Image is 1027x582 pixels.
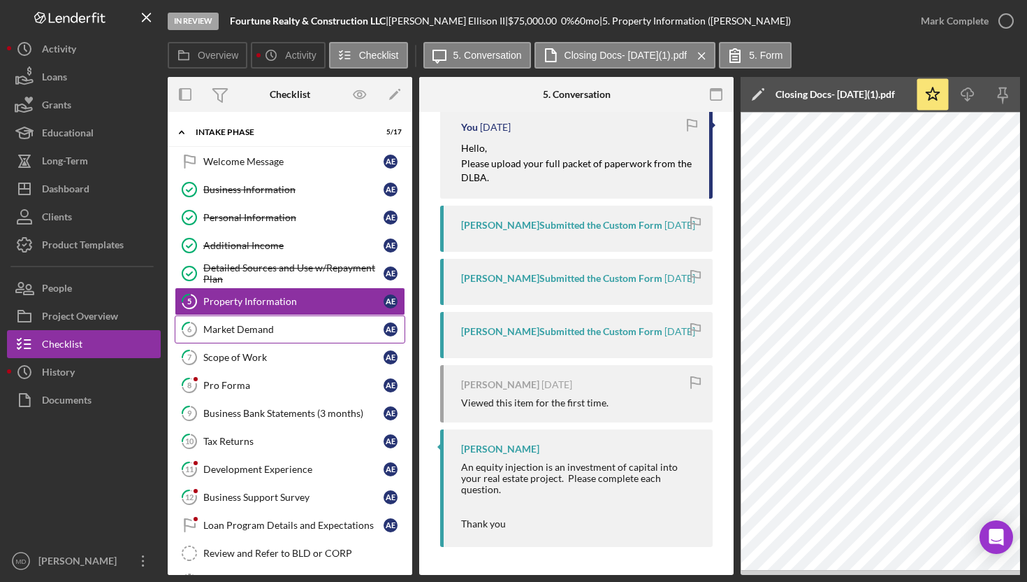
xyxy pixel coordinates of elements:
div: Open Intercom Messenger [979,520,1013,554]
a: 12Business Support SurveyAE [175,483,405,511]
button: MD[PERSON_NAME] [7,547,161,575]
div: Detailed Sources and Use w/Repayment Plan [203,262,384,285]
a: 9Business Bank Statements (3 months)AE [175,399,405,427]
div: [PERSON_NAME] Submitted the Custom Form [461,273,662,284]
button: Closing Docs- [DATE](1).pdf [534,42,716,69]
button: Activity [251,42,325,69]
button: History [7,358,161,386]
div: Business Information [203,184,384,195]
b: Fourtune Realty & Construction LLC [230,15,386,27]
tspan: 9 [187,409,192,418]
a: 8Pro FormaAE [175,371,405,399]
div: [PERSON_NAME] [461,379,539,390]
div: Thank you [461,518,699,530]
button: Overview [168,42,247,69]
button: Product Templates [7,231,161,259]
div: Pro Forma [203,380,384,391]
div: Tax Returns [203,436,384,447]
a: Grants [7,91,161,119]
a: Documents [7,386,161,414]
div: [PERSON_NAME] [35,547,126,579]
time: 2025-07-25 16:06 [664,220,695,231]
text: MD [16,558,27,565]
div: Intake Phase [196,128,367,136]
div: A E [384,211,398,225]
div: Long-Term [42,147,88,178]
label: 5. Conversation [453,50,522,61]
mark: Hello, [461,142,487,154]
div: 60 mo [574,15,599,27]
a: Loan Program Details and ExpectationsAE [175,511,405,539]
div: Clients [42,203,72,234]
div: People [42,274,72,306]
div: Grants [42,91,71,122]
div: Personal Information [203,212,384,223]
label: Overview [198,50,238,61]
div: A E [384,183,398,197]
a: Welcome MessageAE [175,148,405,176]
div: | [230,15,388,27]
div: A E [384,490,398,504]
div: Review and Refer to BLD or CORP [203,548,405,559]
div: Dashboard [42,175,89,206]
div: A E [384,155,398,169]
div: Market Demand [203,324,384,335]
div: A E [384,518,398,532]
button: Long-Term [7,147,161,175]
div: Product Templates [42,231,124,262]
button: Educational [7,119,161,147]
a: 7Scope of WorkAE [175,343,405,371]
a: Checklist [7,330,161,358]
div: Welcome Message [203,156,384,167]
div: You [461,122,478,133]
div: A E [384,239,398,253]
div: A E [384,294,398,308]
tspan: 8 [187,381,191,390]
a: Personal InformationAE [175,204,405,232]
div: Loans [42,63,67,94]
tspan: 6 [187,325,192,334]
div: A E [384,322,398,336]
tspan: 11 [185,464,194,474]
div: [PERSON_NAME] [461,443,539,455]
button: Loans [7,63,161,91]
div: Business Support Survey [203,492,384,503]
div: A E [384,434,398,448]
div: A E [384,378,398,392]
div: Development Experience [203,464,384,475]
div: [PERSON_NAME] Submitted the Custom Form [461,326,662,337]
div: An equity injection is an investment of capital into your real estate project. Please complete ea... [461,462,699,495]
div: Additional Income [203,240,384,251]
div: Educational [42,119,94,150]
div: A E [384,267,398,281]
label: Activity [285,50,316,61]
a: Review and Refer to BLD or CORP [175,539,405,567]
button: Checklist [329,42,408,69]
tspan: 5 [187,297,191,306]
div: Activity [42,35,76,66]
time: 2025-07-28 15:24 [480,122,511,133]
a: 5Property InformationAE [175,288,405,315]
div: $75,000.00 [508,15,561,27]
tspan: 7 [187,353,192,362]
div: A E [384,406,398,420]
time: 2025-07-24 00:25 [664,273,695,284]
button: Clients [7,203,161,231]
label: Checklist [359,50,399,61]
a: Detailed Sources and Use w/Repayment PlanAE [175,260,405,288]
mark: Please upload your full packet of paperwork from the DLBA. [461,157,694,183]
button: Dashboard [7,175,161,203]
button: Project Overview [7,302,161,330]
div: Loan Program Details and Expectations [203,520,384,531]
div: History [42,358,75,390]
a: 6Market DemandAE [175,315,405,343]
button: Activity [7,35,161,63]
div: Business Bank Statements (3 months) [203,408,384,419]
button: 5. Form [719,42,792,69]
label: Closing Docs- [DATE](1).pdf [565,50,687,61]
